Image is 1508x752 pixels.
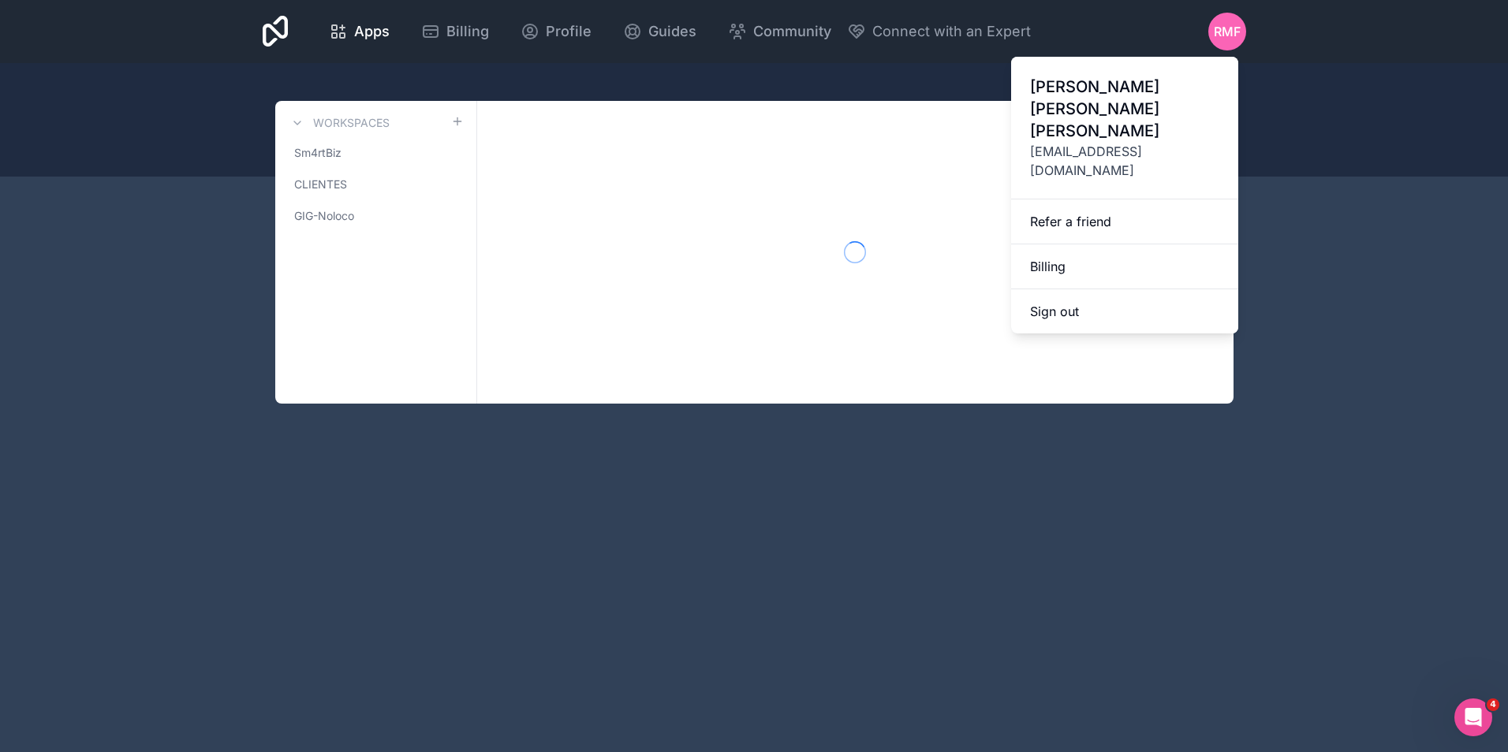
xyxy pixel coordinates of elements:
a: GIG-Noloco [288,202,464,230]
h3: Workspaces [313,115,390,131]
span: Sm4rtBiz [294,145,342,161]
span: Profile [546,20,592,43]
span: Billing [446,20,489,43]
span: Community [753,20,831,43]
a: Apps [316,14,402,49]
button: Sign out [1011,289,1238,333]
a: Sm4rtBiz [288,139,464,167]
a: Guides [610,14,709,49]
iframe: Intercom live chat [1454,698,1492,736]
span: Guides [648,20,696,43]
span: 4 [1487,698,1499,711]
a: Workspaces [288,114,390,132]
span: Apps [354,20,390,43]
span: RMF [1214,22,1241,41]
span: Connect with an Expert [872,20,1031,43]
a: Profile [508,14,604,49]
span: GIG-Noloco [294,208,354,224]
span: [EMAIL_ADDRESS][DOMAIN_NAME] [1030,142,1219,180]
span: [PERSON_NAME] [PERSON_NAME] [PERSON_NAME] [1030,76,1219,142]
button: Connect with an Expert [847,20,1031,43]
a: Billing [409,14,502,49]
a: Community [715,14,844,49]
a: Billing [1011,244,1238,289]
a: Refer a friend [1011,199,1238,244]
a: CLIENTES [288,170,464,199]
span: CLIENTES [294,177,347,192]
